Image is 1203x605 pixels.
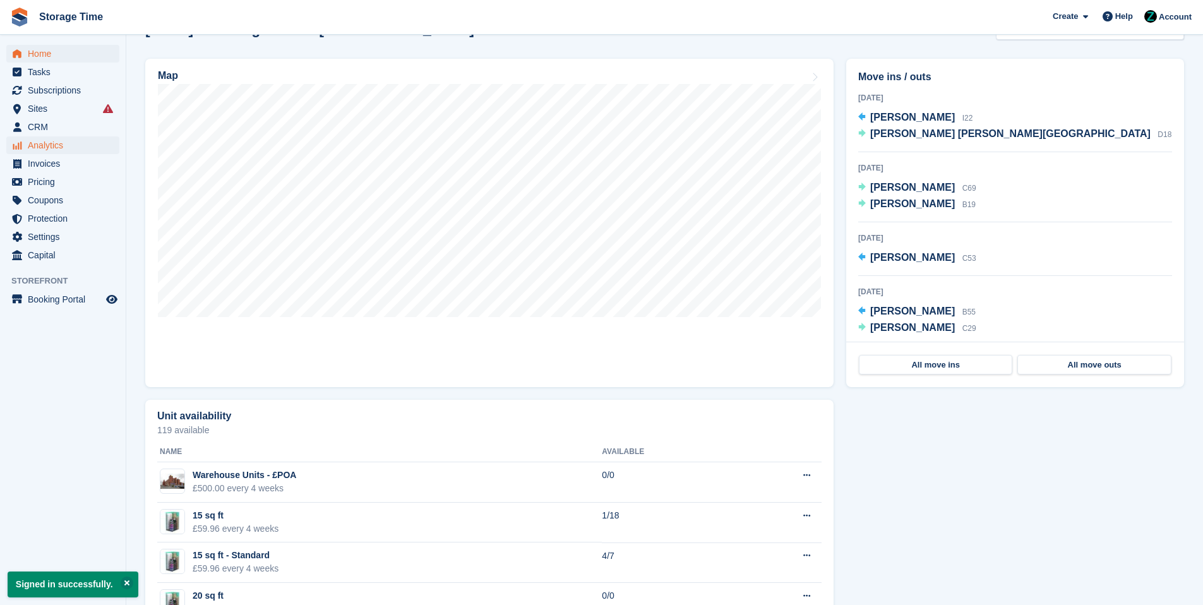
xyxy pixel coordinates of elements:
div: [DATE] [858,162,1172,174]
a: [PERSON_NAME] I22 [858,110,973,126]
span: Help [1115,10,1133,23]
span: [PERSON_NAME] [870,322,955,333]
a: All move outs [1017,355,1171,375]
span: Invoices [28,155,104,172]
span: Coupons [28,191,104,209]
a: menu [6,63,119,81]
img: 15ft.jpg [160,510,184,534]
span: [PERSON_NAME] [870,306,955,316]
div: £59.96 every 4 weeks [193,522,278,536]
span: [PERSON_NAME] [870,198,955,209]
span: D18 [1158,130,1171,139]
a: Storage Time [34,6,108,27]
span: Account [1159,11,1192,23]
a: [PERSON_NAME] B55 [858,304,976,320]
span: C53 [962,254,976,263]
a: menu [6,100,119,117]
div: £500.00 every 4 weeks [193,482,296,495]
a: [PERSON_NAME] [PERSON_NAME][GEOGRAPHIC_DATA] D18 [858,126,1171,143]
a: menu [6,81,119,99]
span: B19 [962,200,976,209]
span: Capital [28,246,104,264]
p: 119 available [157,426,822,434]
a: [PERSON_NAME] B19 [858,196,976,213]
span: CRM [28,118,104,136]
span: [PERSON_NAME] [870,182,955,193]
td: 0/0 [602,462,737,503]
img: 15ft.jpg [160,549,184,573]
a: menu [6,136,119,154]
img: stora-icon-8386f47178a22dfd0bd8f6a31ec36ba5ce8667c1dd55bd0f319d3a0aa187defe.svg [10,8,29,27]
div: 20 sq ft [193,589,278,602]
i: Smart entry sync failures have occurred [103,104,113,114]
span: C29 [962,324,976,333]
td: 4/7 [602,542,737,583]
div: 15 sq ft - Standard [193,549,278,562]
span: Create [1053,10,1078,23]
div: 15 sq ft [193,509,278,522]
a: menu [6,246,119,264]
span: C69 [962,184,976,193]
img: Zain Sarwar [1144,10,1157,23]
span: Sites [28,100,104,117]
span: Pricing [28,173,104,191]
a: menu [6,291,119,308]
span: [PERSON_NAME] [870,112,955,123]
a: menu [6,228,119,246]
span: Subscriptions [28,81,104,99]
span: I22 [962,114,973,123]
span: Tasks [28,63,104,81]
h2: Map [158,70,178,81]
a: menu [6,210,119,227]
td: 1/18 [602,503,737,543]
a: [PERSON_NAME] C69 [858,180,976,196]
a: [PERSON_NAME] C29 [858,320,976,337]
span: [PERSON_NAME] [870,252,955,263]
div: Warehouse Units - £POA [193,469,296,482]
h2: Unit availability [157,410,231,422]
div: [DATE] [858,232,1172,244]
a: Map [145,59,834,387]
span: Storefront [11,275,126,287]
span: Home [28,45,104,63]
img: 50543224936_be9945247d_h.jpg [160,474,184,489]
a: [PERSON_NAME] C53 [858,250,976,267]
span: B55 [962,308,976,316]
span: Protection [28,210,104,227]
th: Available [602,442,737,462]
a: menu [6,45,119,63]
a: All move ins [859,355,1012,375]
div: [DATE] [858,92,1172,104]
th: Name [157,442,602,462]
a: menu [6,155,119,172]
div: £59.96 every 4 weeks [193,562,278,575]
a: menu [6,191,119,209]
div: [DATE] [858,286,1172,297]
p: Signed in successfully. [8,572,138,597]
span: Settings [28,228,104,246]
h2: Move ins / outs [858,69,1172,85]
a: menu [6,173,119,191]
span: Booking Portal [28,291,104,308]
a: menu [6,118,119,136]
a: Preview store [104,292,119,307]
span: [PERSON_NAME] [PERSON_NAME][GEOGRAPHIC_DATA] [870,128,1151,139]
span: Analytics [28,136,104,154]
